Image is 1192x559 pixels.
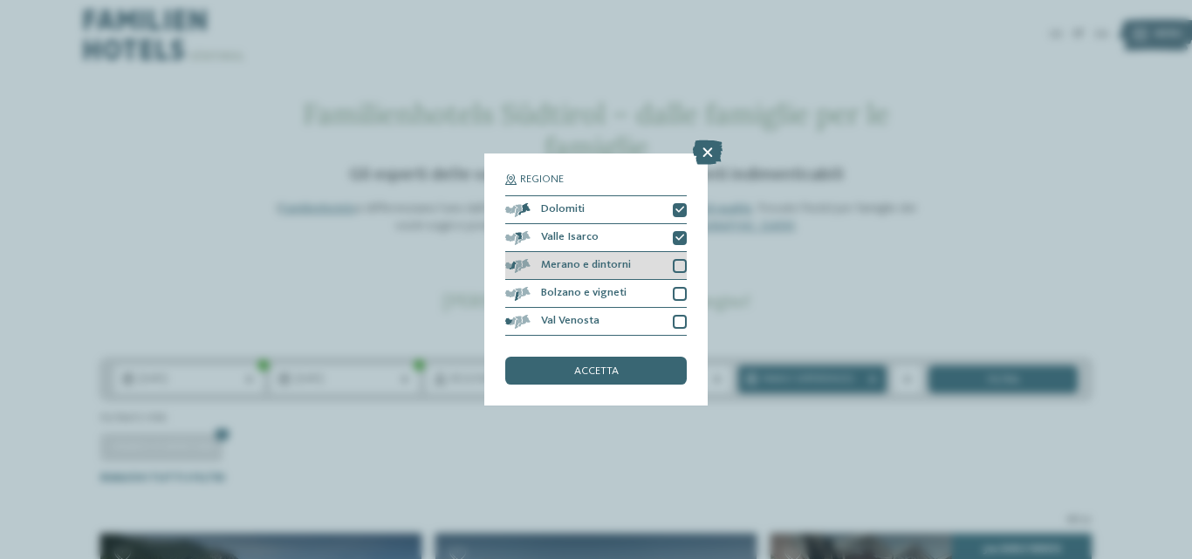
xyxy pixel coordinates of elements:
[520,174,564,186] span: Regione
[541,204,585,215] span: Dolomiti
[541,260,631,271] span: Merano e dintorni
[541,288,627,299] span: Bolzano e vigneti
[574,366,619,378] span: accetta
[541,316,599,327] span: Val Venosta
[541,232,599,243] span: Valle Isarco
